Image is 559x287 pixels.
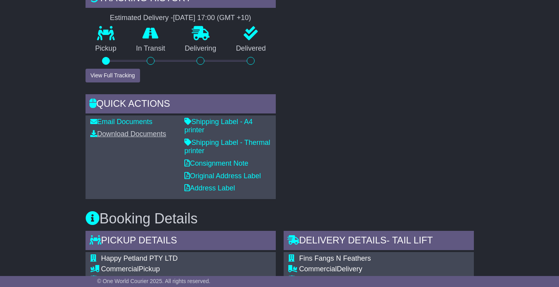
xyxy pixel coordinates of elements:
[184,118,253,134] a: Shipping Label - A4 printer
[299,265,469,274] div: Delivery
[86,231,276,252] div: Pickup Details
[101,275,252,284] div: [STREET_ADDRESS]
[86,94,276,115] div: Quick Actions
[86,14,276,22] div: Estimated Delivery -
[86,211,474,227] h3: Booking Details
[173,14,251,22] div: [DATE] 17:00 (GMT +10)
[175,44,226,53] p: Delivering
[126,44,175,53] p: In Transit
[299,254,371,262] span: Fins Fangs N Feathers
[299,275,469,284] div: [STREET_ADDRESS]
[299,265,337,273] span: Commercial
[101,254,178,262] span: Happy Petland PTY LTD
[184,139,270,155] a: Shipping Label - Thermal printer
[184,184,235,192] a: Address Label
[86,44,126,53] p: Pickup
[90,130,166,138] a: Download Documents
[184,172,261,180] a: Original Address Label
[97,278,211,284] span: © One World Courier 2025. All rights reserved.
[90,118,153,126] a: Email Documents
[184,159,248,167] a: Consignment Note
[101,265,252,274] div: Pickup
[386,235,433,245] span: - Tail Lift
[86,69,140,82] button: View Full Tracking
[101,265,139,273] span: Commercial
[226,44,275,53] p: Delivered
[284,231,474,252] div: Delivery Details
